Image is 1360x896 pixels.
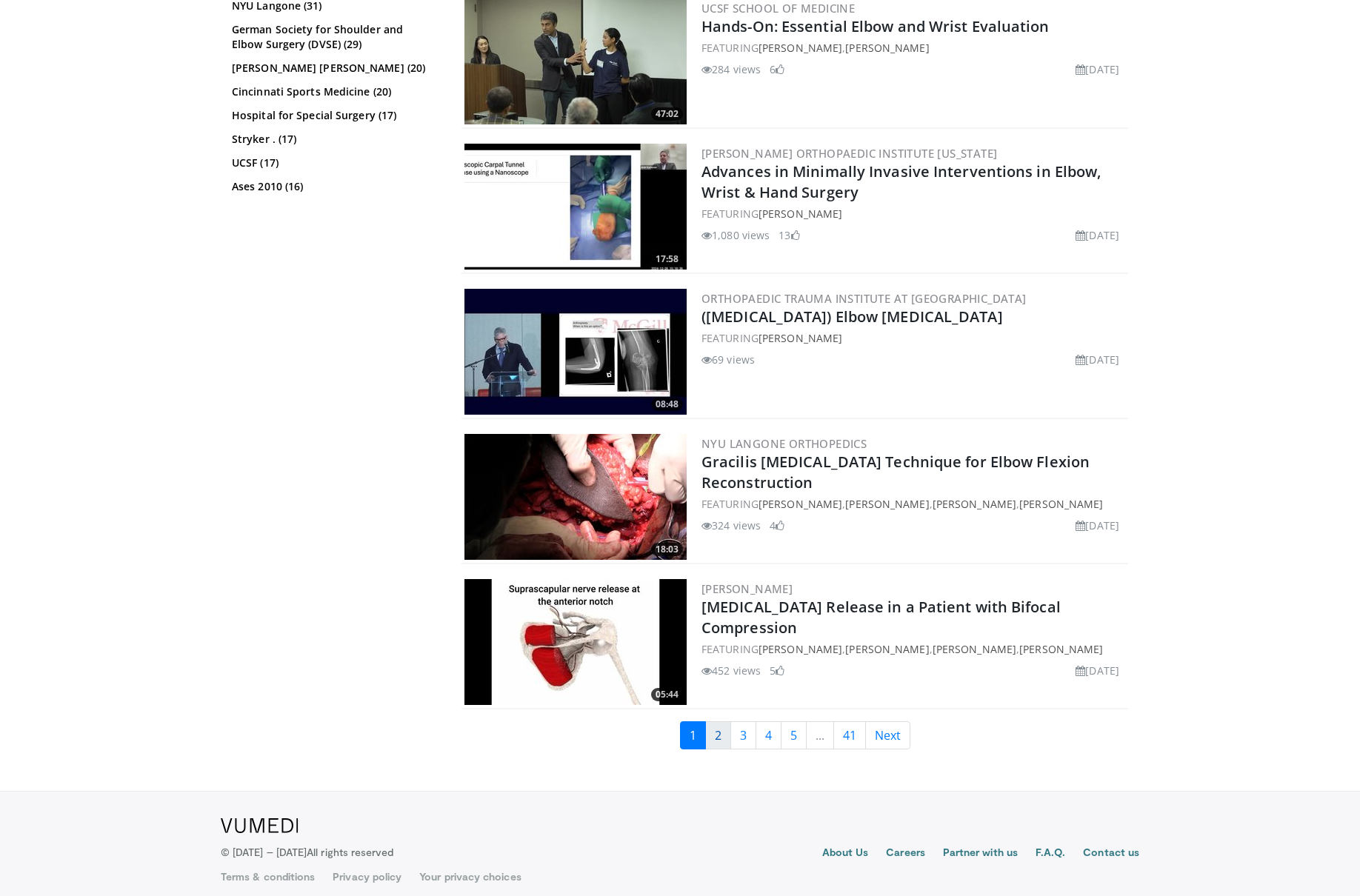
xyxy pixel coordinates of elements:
a: Contact us [1083,845,1139,863]
a: 08:48 [464,289,687,415]
a: Privacy policy [333,869,401,884]
a: [PERSON_NAME] [759,497,842,511]
a: Gracilis [MEDICAL_DATA] Technique for Elbow Flexion Reconstruction [701,452,1090,492]
a: [PERSON_NAME] [1019,642,1103,656]
nav: Search results pages [461,721,1128,749]
li: [DATE] [1076,663,1119,678]
a: Cincinnati Sports Medicine (20) [232,84,436,99]
a: 05:44 [464,579,687,705]
img: a36f5ade-adae-4dac-94c3-ec4ce4848aa3.jpg.300x170_q85_crop-smart_upscale.jpg [464,434,687,560]
a: 17:58 [464,144,687,270]
div: FEATURING , [701,40,1125,56]
a: Orthopaedic Trauma Institute at [GEOGRAPHIC_DATA] [701,291,1027,306]
div: FEATURING , , , [701,641,1125,657]
span: 17:58 [651,253,683,266]
a: Your privacy choices [419,869,521,884]
a: [PERSON_NAME] [845,41,929,55]
a: About Us [822,845,869,863]
img: 84ca9ac9-0dc3-467e-b081-d653ce0d98cb.300x170_q85_crop-smart_upscale.jpg [464,289,687,415]
li: [DATE] [1076,352,1119,367]
p: © [DATE] – [DATE] [221,845,394,860]
div: FEATURING [701,330,1125,346]
li: [DATE] [1076,518,1119,533]
a: NYU Langone Orthopedics [701,436,867,451]
a: [PERSON_NAME] [933,642,1016,656]
li: 1,080 views [701,227,770,243]
li: 284 views [701,61,761,77]
a: [PERSON_NAME] [933,497,1016,511]
a: [PERSON_NAME] [PERSON_NAME] (20) [232,61,436,76]
a: 3 [730,721,756,749]
span: 05:44 [651,688,683,701]
span: 47:02 [651,107,683,121]
span: 08:48 [651,398,683,411]
a: 2 [705,721,731,749]
a: 1 [680,721,706,749]
img: ca60f8f2-2a5f-4c99-b52c-82adc798731e.300x170_q85_crop-smart_upscale.jpg [464,144,687,270]
a: 5 [781,721,807,749]
a: [PERSON_NAME] [759,41,842,55]
a: UCSF (17) [232,156,436,170]
div: FEATURING [701,206,1125,221]
li: [DATE] [1076,227,1119,243]
a: Stryker . (17) [232,132,436,147]
a: [PERSON_NAME] [845,497,929,511]
li: 324 views [701,518,761,533]
a: 18:03 [464,434,687,560]
a: [PERSON_NAME] [1019,497,1103,511]
a: ([MEDICAL_DATA]) Elbow [MEDICAL_DATA] [701,307,1003,327]
li: 13 [779,227,799,243]
li: 69 views [701,352,755,367]
a: [MEDICAL_DATA] Release in a Patient with Bifocal Compression [701,597,1061,638]
div: FEATURING , , , [701,496,1125,512]
a: Hands-On: Essential Elbow and Wrist Evaluation [701,16,1050,36]
a: Next [865,721,910,749]
li: 4 [770,518,784,533]
a: [PERSON_NAME] [701,581,793,596]
a: Hospital for Special Surgery (17) [232,108,436,123]
a: UCSF School of Medicine [701,1,855,16]
a: Careers [886,845,925,863]
span: All rights reserved [307,846,393,858]
a: Ases 2010 (16) [232,179,436,194]
a: [PERSON_NAME] [845,642,929,656]
li: 452 views [701,663,761,678]
span: 18:03 [651,543,683,556]
a: Terms & conditions [221,869,315,884]
a: 41 [833,721,866,749]
li: 6 [770,61,784,77]
li: [DATE] [1076,61,1119,77]
a: F.A.Q. [1036,845,1065,863]
a: [PERSON_NAME] [759,642,842,656]
a: German Society for Shoulder and Elbow Surgery (DVSE) (29) [232,22,436,52]
li: 5 [770,663,784,678]
a: Advances in Minimally Invasive Interventions in Elbow, Wrist & Hand Surgery [701,161,1101,202]
a: [PERSON_NAME] [759,331,842,345]
a: [PERSON_NAME] Orthopaedic Institute [US_STATE] [701,146,997,161]
a: Partner with us [943,845,1018,863]
img: VuMedi Logo [221,818,299,833]
a: [PERSON_NAME] [759,207,842,221]
a: 4 [756,721,781,749]
img: 094f37a5-05df-4761-9048-36edf33befc1.300x170_q85_crop-smart_upscale.jpg [464,579,687,705]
